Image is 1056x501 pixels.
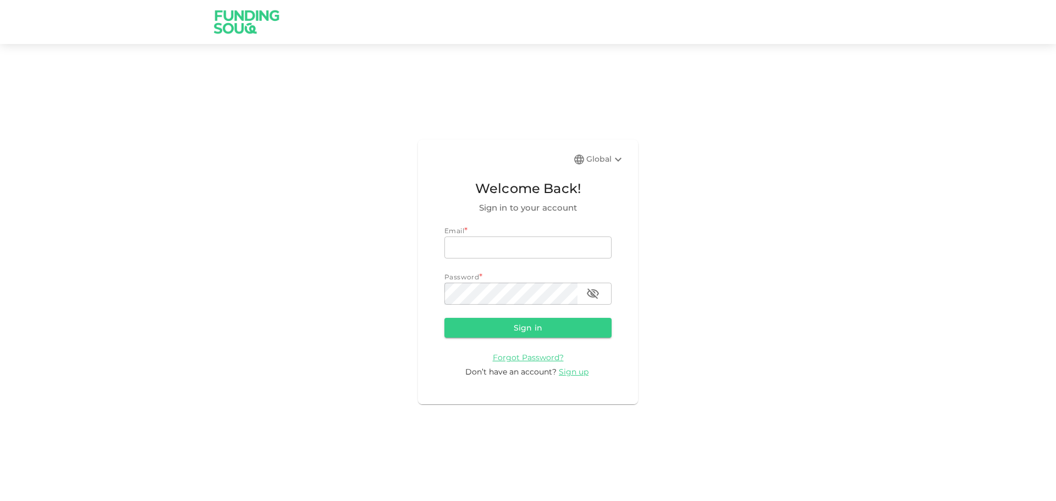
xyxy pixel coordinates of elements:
span: Password [444,273,479,281]
span: Don’t have an account? [465,367,557,377]
span: Welcome Back! [444,178,612,199]
input: email [444,236,612,258]
div: Global [586,153,625,166]
span: Sign up [559,367,588,377]
span: Sign in to your account [444,201,612,214]
button: Sign in [444,318,612,338]
a: Forgot Password? [493,352,564,362]
input: password [444,283,577,305]
span: Email [444,227,464,235]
